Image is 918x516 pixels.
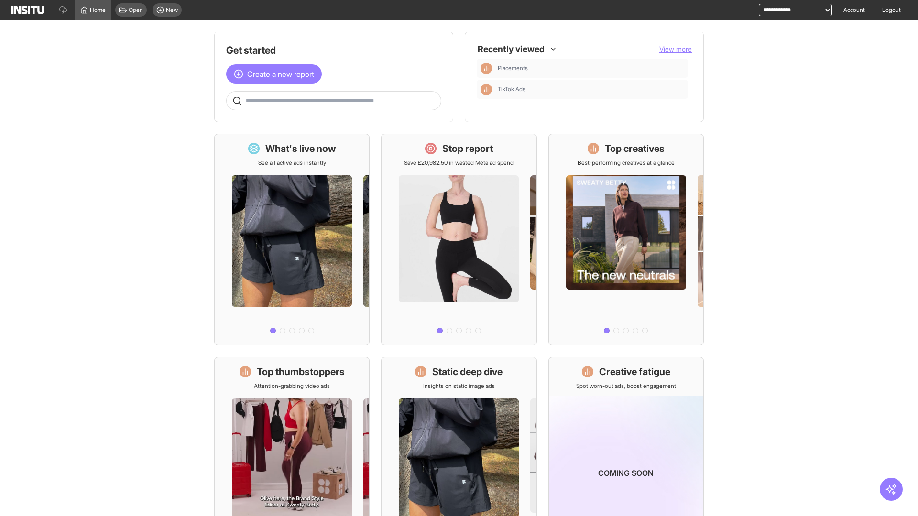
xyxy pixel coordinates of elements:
p: Insights on static image ads [423,382,495,390]
div: Insights [481,84,492,95]
span: Open [129,6,143,14]
span: New [166,6,178,14]
h1: Top creatives [605,142,665,155]
span: Create a new report [247,68,314,80]
a: Top creativesBest-performing creatives at a glance [548,134,704,345]
span: TikTok Ads [498,86,525,93]
p: See all active ads instantly [258,159,326,167]
span: View more [659,45,692,53]
p: Save £20,982.50 in wasted Meta ad spend [404,159,514,167]
h1: What's live now [265,142,336,155]
h1: Get started [226,43,441,57]
img: Logo [11,6,44,14]
button: View more [659,44,692,54]
h1: Static deep dive [432,365,503,378]
span: TikTok Ads [498,86,684,93]
h1: Top thumbstoppers [257,365,345,378]
button: Create a new report [226,64,322,84]
div: Insights [481,63,492,74]
span: Home [90,6,106,14]
h1: Stop report [442,142,493,155]
a: Stop reportSave £20,982.50 in wasted Meta ad spend [381,134,536,345]
p: Best-performing creatives at a glance [578,159,675,167]
a: What's live nowSee all active ads instantly [214,134,370,345]
p: Attention-grabbing video ads [254,382,330,390]
span: Placements [498,64,528,72]
span: Placements [498,64,684,72]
